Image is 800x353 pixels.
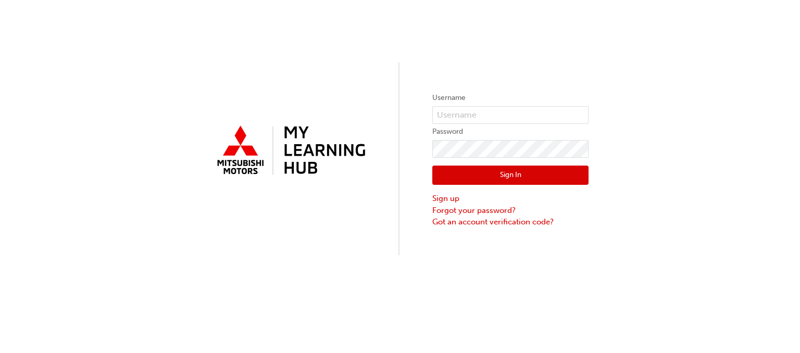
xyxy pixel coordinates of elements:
a: Got an account verification code? [432,216,589,228]
button: Sign In [432,166,589,185]
img: mmal [211,121,368,181]
a: Sign up [432,193,589,205]
input: Username [432,106,589,124]
a: Forgot your password? [432,205,589,217]
label: Username [432,92,589,104]
label: Password [432,125,589,138]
